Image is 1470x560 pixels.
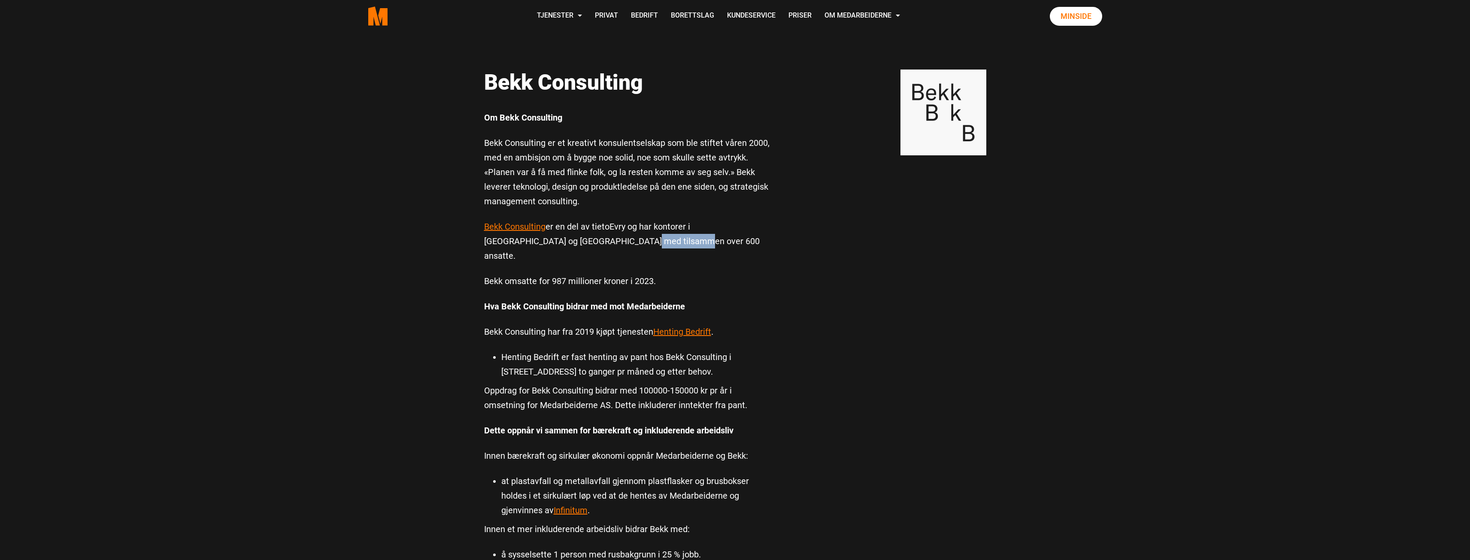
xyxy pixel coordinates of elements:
p: Bekk omsatte for 987 millioner kroner i 2023. [484,274,772,288]
a: Kundeservice [721,1,782,31]
p: Bekk Consulting har fra 2019 kjøpt tjenesten . [484,324,772,339]
a: Minside [1050,7,1102,26]
a: Infinitum [554,505,588,515]
a: Tjenester [530,1,588,31]
p: Innen bærekraft og sirkulær økonomi oppnår Medarbeiderne og Bekk: [484,448,772,463]
a: Priser [782,1,818,31]
p: Bekk Consulting er et kreativt konsulentselskap som ble stiftet våren 2000, med en ambisjon om å ... [484,136,772,209]
a: Om Medarbeiderne [818,1,906,31]
b: Hva Bekk Consulting bidrar med mot Medarbeiderne [484,301,685,312]
li: Henting Bedrift er fast henting av pant hos Bekk Consulting i [STREET_ADDRESS] to ganger pr måned... [501,350,772,379]
li: at plastavfall og metallavfall gjennom plastflasker og brusbokser holdes i et sirkulært løp ved a... [501,474,772,518]
a: Bedrift [624,1,664,31]
a: Henting Bedrift [653,327,711,337]
p: Oppdrag for Bekk Consulting bidrar med 100000-150000 kr pr år i omsetning for Medarbeiderne AS. D... [484,383,772,412]
p: er en del av tietoEvry og har kontorer i [GEOGRAPHIC_DATA] og [GEOGRAPHIC_DATA] med tilsammen ove... [484,219,772,263]
a: Privat [588,1,624,31]
a: Borettslag [664,1,721,31]
img: Bekk Logo [900,70,986,155]
a: Bekk Consulting [484,221,546,232]
b: Dette oppnår vi sammen for bærekraft og inkluderende arbeidsliv [484,425,733,436]
p: Bekk Consulting [484,70,772,95]
p: Innen et mer inkluderende arbeidsliv bidrar Bekk med: [484,522,772,536]
b: Om Bekk Consulting [484,112,562,123]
